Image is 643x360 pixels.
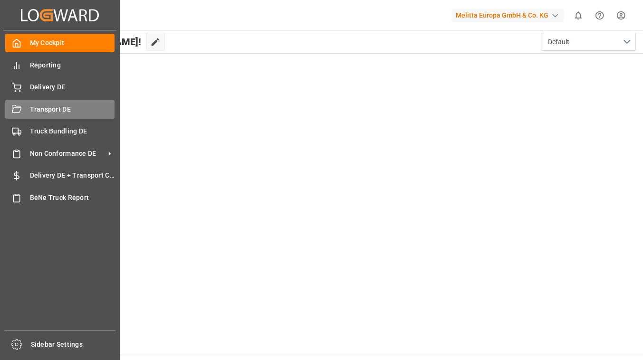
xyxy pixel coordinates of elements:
span: My Cockpit [30,38,115,48]
span: Delivery DE + Transport Cost [30,171,115,180]
a: Truck Bundling DE [5,122,115,141]
span: Truck Bundling DE [30,126,115,136]
span: Reporting [30,60,115,70]
div: Melitta Europa GmbH & Co. KG [452,9,564,22]
span: Default [548,37,569,47]
button: Help Center [589,5,610,26]
span: Delivery DE [30,82,115,92]
span: Hello [PERSON_NAME]! [39,33,141,51]
button: show 0 new notifications [567,5,589,26]
button: Melitta Europa GmbH & Co. KG [452,6,567,24]
span: Transport DE [30,104,115,114]
a: Delivery DE + Transport Cost [5,166,115,185]
span: Sidebar Settings [31,340,116,350]
a: BeNe Truck Report [5,188,115,207]
a: Reporting [5,56,115,74]
span: Non Conformance DE [30,149,105,159]
button: open menu [541,33,636,51]
span: BeNe Truck Report [30,193,115,203]
a: Transport DE [5,100,115,118]
a: My Cockpit [5,34,115,52]
a: Delivery DE [5,78,115,96]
